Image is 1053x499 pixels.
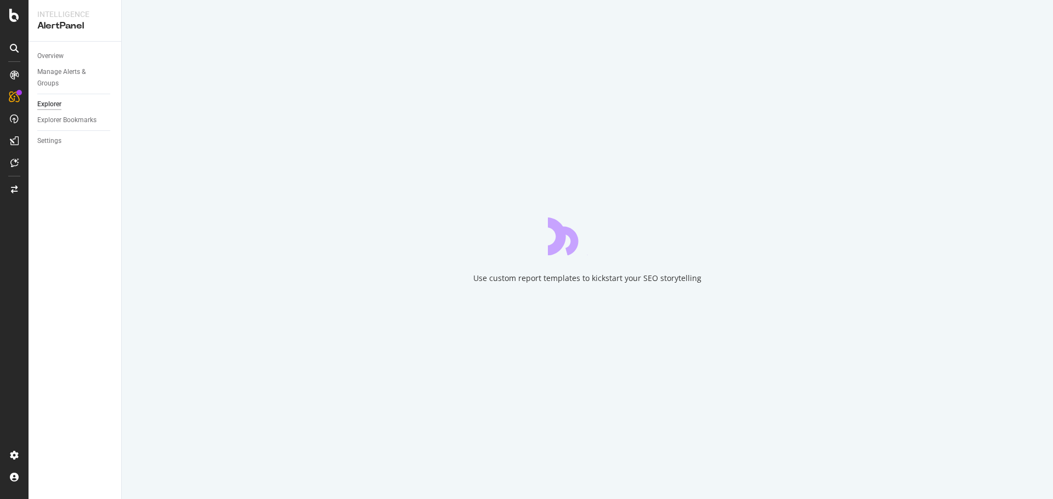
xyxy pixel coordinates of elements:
[37,66,103,89] div: Manage Alerts & Groups
[37,135,114,147] a: Settings
[37,114,97,126] div: Explorer Bookmarks
[37,135,61,147] div: Settings
[37,114,114,126] a: Explorer Bookmarks
[37,66,114,89] a: Manage Alerts & Groups
[37,50,64,62] div: Overview
[37,50,114,62] a: Overview
[37,99,114,110] a: Explorer
[473,273,701,284] div: Use custom report templates to kickstart your SEO storytelling
[37,99,61,110] div: Explorer
[548,216,627,255] div: animation
[37,20,112,32] div: AlertPanel
[37,9,112,20] div: Intelligence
